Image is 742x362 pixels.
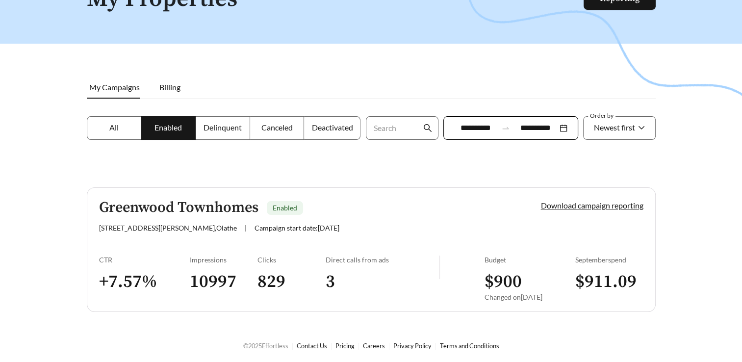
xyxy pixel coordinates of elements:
a: Careers [363,342,385,350]
span: My Campaigns [89,82,140,92]
a: Contact Us [297,342,327,350]
div: CTR [99,256,190,264]
div: Changed on [DATE] [485,293,575,301]
a: Terms and Conditions [440,342,499,350]
a: Pricing [335,342,355,350]
span: All [109,123,119,132]
span: to [501,124,510,132]
span: [STREET_ADDRESS][PERSON_NAME] , Olathe [99,224,237,232]
div: Direct calls from ads [326,256,439,264]
span: Enabled [154,123,182,132]
a: Download campaign reporting [541,201,643,210]
span: © 2025 Effortless [243,342,288,350]
span: Enabled [273,204,297,212]
span: search [423,124,432,132]
div: September spend [575,256,643,264]
span: Newest first [594,123,635,132]
div: Budget [485,256,575,264]
a: Privacy Policy [393,342,432,350]
span: | [245,224,247,232]
h3: $ 900 [485,271,575,293]
span: Billing [159,82,180,92]
span: Canceled [261,123,293,132]
span: Deactivated [311,123,353,132]
h3: + 7.57 % [99,271,190,293]
h3: 829 [257,271,326,293]
span: Campaign start date: [DATE] [255,224,339,232]
div: Clicks [257,256,326,264]
a: Greenwood TownhomesEnabled[STREET_ADDRESS][PERSON_NAME],Olathe|Campaign start date:[DATE]Download... [87,187,656,312]
h3: 3 [326,271,439,293]
span: swap-right [501,124,510,132]
h5: Greenwood Townhomes [99,200,258,216]
img: line [439,256,440,279]
h3: 10997 [190,271,258,293]
h3: $ 911.09 [575,271,643,293]
span: Delinquent [204,123,242,132]
div: Impressions [190,256,258,264]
